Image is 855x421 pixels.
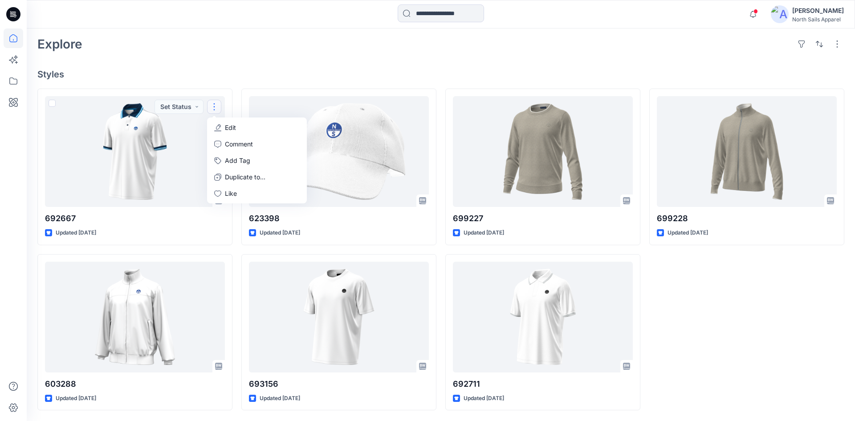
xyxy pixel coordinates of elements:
[453,262,633,372] a: 692711
[56,394,96,403] p: Updated [DATE]
[225,189,237,198] p: Like
[657,212,837,225] p: 699228
[37,69,844,80] h4: Styles
[453,212,633,225] p: 699227
[209,119,305,136] a: Edit
[225,172,265,182] p: Duplicate to...
[45,378,225,390] p: 603288
[792,16,844,23] div: North Sails Apparel
[225,123,236,132] p: Edit
[464,394,504,403] p: Updated [DATE]
[37,37,82,51] h2: Explore
[453,96,633,207] a: 699227
[792,5,844,16] div: [PERSON_NAME]
[45,96,225,207] a: 692667
[209,152,305,169] button: Add Tag
[260,394,300,403] p: Updated [DATE]
[56,228,96,238] p: Updated [DATE]
[249,96,429,207] a: 623398
[668,228,708,238] p: Updated [DATE]
[260,228,300,238] p: Updated [DATE]
[249,378,429,390] p: 693156
[45,262,225,372] a: 603288
[225,139,253,149] p: Comment
[771,5,789,23] img: avatar
[45,212,225,225] p: 692667
[657,96,837,207] a: 699228
[453,378,633,390] p: 692711
[249,262,429,372] a: 693156
[464,228,504,238] p: Updated [DATE]
[249,212,429,225] p: 623398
